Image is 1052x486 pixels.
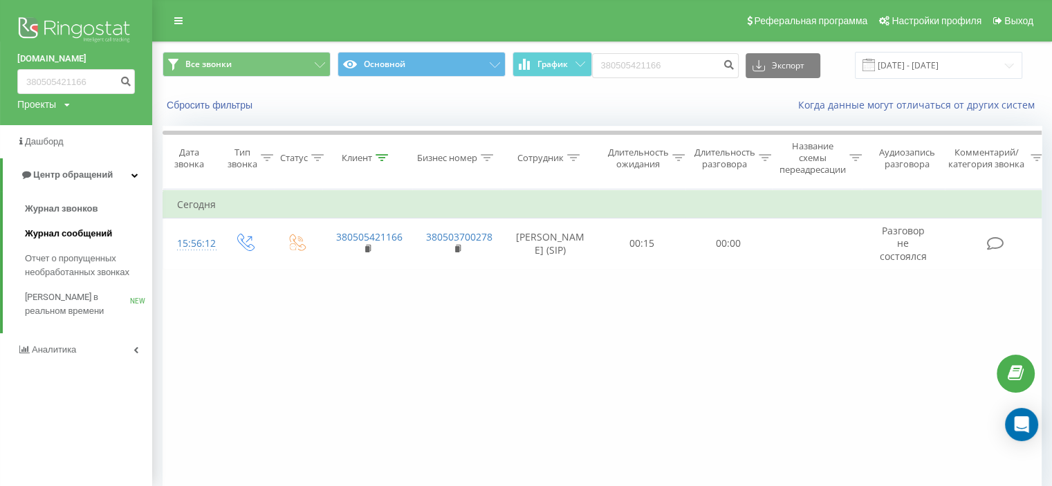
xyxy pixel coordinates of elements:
a: Журнал сообщений [25,221,152,246]
span: Все звонки [185,59,232,70]
span: Центр обращений [33,169,113,180]
img: Ringostat logo [17,14,135,48]
button: Экспорт [746,53,820,78]
span: Разговор не состоялся [880,224,927,262]
div: Статус [280,152,308,164]
span: Отчет о пропущенных необработанных звонках [25,252,145,279]
a: 380503700278 [426,230,492,243]
input: Поиск по номеру [592,53,739,78]
span: График [537,59,568,69]
button: Основной [338,52,506,77]
div: 15:56:12 [177,230,205,257]
div: Название схемы переадресации [779,140,846,176]
span: Аналитика [32,344,76,355]
td: 00:00 [685,218,772,270]
div: Комментарий/категория звонка [946,147,1027,170]
a: Журнал звонков [25,196,152,221]
span: Журнал звонков [25,202,98,216]
div: Проекты [17,97,56,111]
div: Open Intercom Messenger [1005,408,1038,441]
input: Поиск по номеру [17,69,135,94]
a: Когда данные могут отличаться от других систем [798,98,1042,111]
td: 00:15 [599,218,685,270]
a: [PERSON_NAME] в реальном времениNEW [25,285,152,324]
a: Отчет о пропущенных необработанных звонках [25,246,152,285]
span: Реферальная программа [754,15,867,26]
a: Центр обращений [3,158,152,191]
div: Сотрудник [517,152,564,164]
span: [PERSON_NAME] в реальном времени [25,290,130,318]
div: Аудиозапись разговора [874,147,941,170]
button: График [513,52,592,77]
span: Выход [1004,15,1033,26]
div: Бизнес номер [417,152,477,164]
span: Дашборд [25,136,64,147]
td: Сегодня [163,191,1049,218]
a: [DOMAIN_NAME] [17,52,135,66]
div: Длительность ожидания [608,147,669,170]
button: Сбросить фильтры [163,99,259,111]
div: Тип звонка [228,147,257,170]
div: Клиент [342,152,372,164]
span: Настройки профиля [892,15,981,26]
div: Длительность разговора [694,147,755,170]
span: Журнал сообщений [25,227,112,241]
div: Дата звонка [163,147,214,170]
td: [PERSON_NAME] (SIP) [502,218,599,270]
a: 380505421166 [336,230,403,243]
button: Все звонки [163,52,331,77]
